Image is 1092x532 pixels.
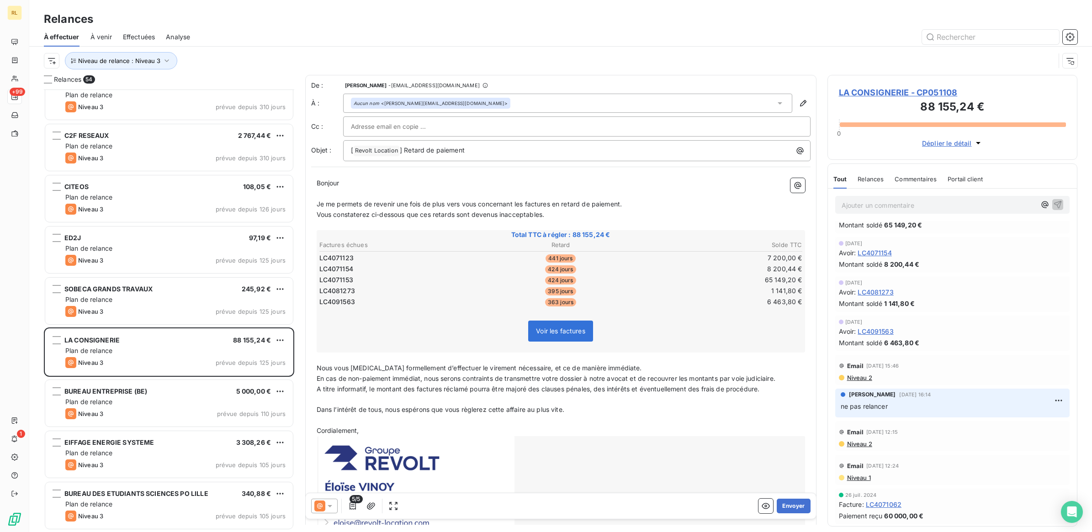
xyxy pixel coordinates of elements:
[54,75,81,84] span: Relances
[64,285,153,293] span: SOBECA GRANDS TRAVAUX
[833,175,847,183] span: Tout
[78,154,103,162] span: Niveau 3
[319,286,355,295] span: LC4081273
[233,336,271,344] span: 88 155,24 €
[249,234,271,242] span: 97,19 €
[64,387,147,395] span: BUREAU ENTREPRISE (BE)
[839,287,856,297] span: Avoir :
[849,390,896,399] span: [PERSON_NAME]
[78,410,103,417] span: Niveau 3
[642,253,803,263] td: 7 200,00 €
[17,430,25,438] span: 1
[354,100,379,106] em: Aucun nom
[839,259,883,269] span: Montant soldé
[64,490,208,497] span: BUREAU DES ETUDIANTS SCIENCES PO LILLE
[44,32,80,42] span: À effectuer
[78,257,103,264] span: Niveau 3
[90,32,112,42] span: À venir
[64,336,120,344] span: LA CONSIGNERIE
[243,183,271,190] span: 108,05 €
[123,32,155,42] span: Effectuées
[166,32,190,42] span: Analyse
[546,254,575,263] span: 441 jours
[839,299,883,308] span: Montant soldé
[536,327,585,335] span: Voir les factures
[884,220,922,230] span: 65 149,20 €
[866,463,899,469] span: [DATE] 12:24
[866,363,899,369] span: [DATE] 15:46
[777,499,810,513] button: Envoyer
[839,248,856,258] span: Avoir :
[311,99,343,108] label: À :
[78,461,103,469] span: Niveau 3
[319,253,354,263] span: LC4071123
[216,359,286,366] span: prévue depuis 125 jours
[839,86,1066,99] span: LA CONSIGNERIE - CP051108
[65,142,112,150] span: Plan de relance
[78,57,160,64] span: Niveau de relance : Niveau 3
[545,265,576,274] span: 424 jours
[65,500,112,508] span: Plan de relance
[642,286,803,296] td: 1 141,80 €
[216,257,286,264] span: prévue depuis 125 jours
[311,122,343,131] label: Cc :
[351,146,353,154] span: [
[1061,501,1083,523] div: Open Intercom Messenger
[317,179,339,187] span: Bonjour
[10,88,25,96] span: +99
[317,406,564,413] span: Dans l’intérêt de tous, nous espérons que vous règlerez cette affaire au plus vite.
[884,299,915,308] span: 1 141,80 €
[858,327,893,336] span: LC4091563
[642,297,803,307] td: 6 463,80 €
[948,175,983,183] span: Portail client
[319,240,480,250] th: Factures échues
[858,248,891,258] span: LC4071154
[65,52,177,69] button: Niveau de relance : Niveau 3
[216,461,286,469] span: prévue depuis 105 jours
[319,264,353,274] span: LC4071154
[351,120,449,133] input: Adresse email en copie ...
[388,83,479,88] span: - [EMAIL_ADDRESS][DOMAIN_NAME]
[317,374,775,382] span: En cas de non-paiement immédiat, nous serons contraints de transmettre votre dossier à notre avoc...
[845,280,863,285] span: [DATE]
[354,100,508,106] div: <[PERSON_NAME][EMAIL_ADDRESS][DOMAIN_NAME]>
[216,512,286,520] span: prévue depuis 105 jours
[65,295,112,303] span: Plan de relance
[317,200,622,208] span: Je me permets de revenir une fois de plus vers vous concernant les factures en retard de paiement.
[922,138,972,148] span: Déplier le détail
[846,374,872,381] span: Niveau 2
[64,132,109,139] span: C2F RESEAUX
[545,276,576,284] span: 424 jours
[846,474,871,481] span: Niveau 1
[354,146,399,156] span: Revolt Location
[317,427,359,434] span: Cordialement,
[7,512,22,527] img: Logo LeanPay
[78,359,103,366] span: Niveau 3
[866,500,901,509] span: LC4071062
[311,81,343,90] span: De :
[65,398,112,406] span: Plan de relance
[642,264,803,274] td: 8 200,44 €
[7,5,22,20] div: RL
[480,240,641,250] th: Retard
[78,205,103,213] span: Niveau 3
[845,241,863,246] span: [DATE]
[837,130,841,137] span: 0
[847,362,864,369] span: Email
[839,99,1066,117] h3: 88 155,24 €
[899,392,931,397] span: [DATE] 16:14
[216,154,286,162] span: prévue depuis 310 jours
[65,193,112,201] span: Plan de relance
[847,462,864,469] span: Email
[642,275,803,285] td: 65 149,20 €
[318,230,804,239] span: Total TTC à régler : 88 155,24 €
[64,234,81,242] span: ED2J
[317,385,760,393] span: A titre informatif, le montant des factures réclamé pourra être majoré des clauses pénales, des i...
[884,259,919,269] span: 8 200,44 €
[866,429,898,435] span: [DATE] 12:15
[545,287,576,295] span: 395 jours
[845,319,863,325] span: [DATE]
[44,90,294,532] div: grid
[884,338,919,348] span: 6 463,80 €
[311,146,332,154] span: Objet :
